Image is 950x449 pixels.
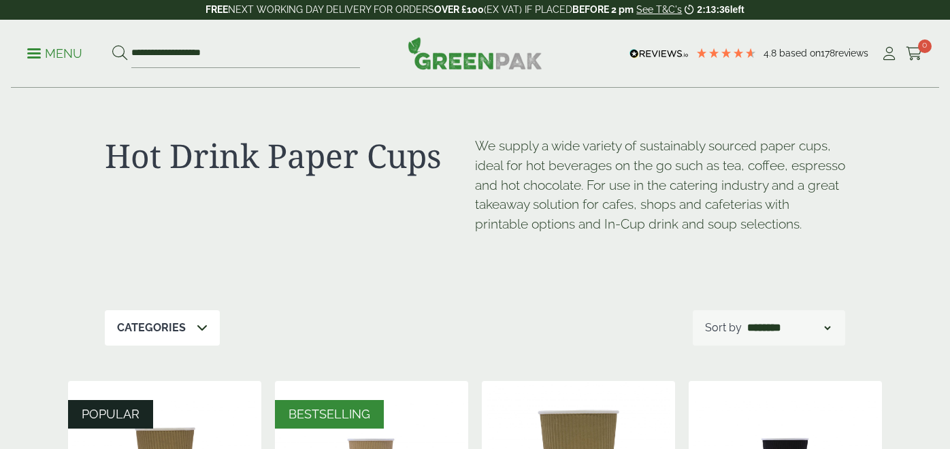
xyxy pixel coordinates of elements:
[705,320,742,336] p: Sort by
[906,44,923,64] a: 0
[821,48,835,59] span: 178
[881,47,898,61] i: My Account
[105,136,475,176] h1: Hot Drink Paper Cups
[27,46,82,62] p: Menu
[779,48,821,59] span: Based on
[117,320,186,336] p: Categories
[744,320,833,336] select: Shop order
[408,37,542,69] img: GreenPak Supplies
[629,49,689,59] img: REVIEWS.io
[835,48,868,59] span: reviews
[730,4,744,15] span: left
[27,46,82,59] a: Menu
[434,4,484,15] strong: OVER £100
[695,47,757,59] div: 4.78 Stars
[918,39,932,53] span: 0
[475,136,845,234] p: We supply a wide variety of sustainably sourced paper cups, ideal for hot beverages on the go suc...
[636,4,682,15] a: See T&C's
[289,407,370,421] span: BESTSELLING
[206,4,228,15] strong: FREE
[764,48,779,59] span: 4.8
[82,407,140,421] span: POPULAR
[906,47,923,61] i: Cart
[572,4,634,15] strong: BEFORE 2 pm
[697,4,730,15] span: 2:13:36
